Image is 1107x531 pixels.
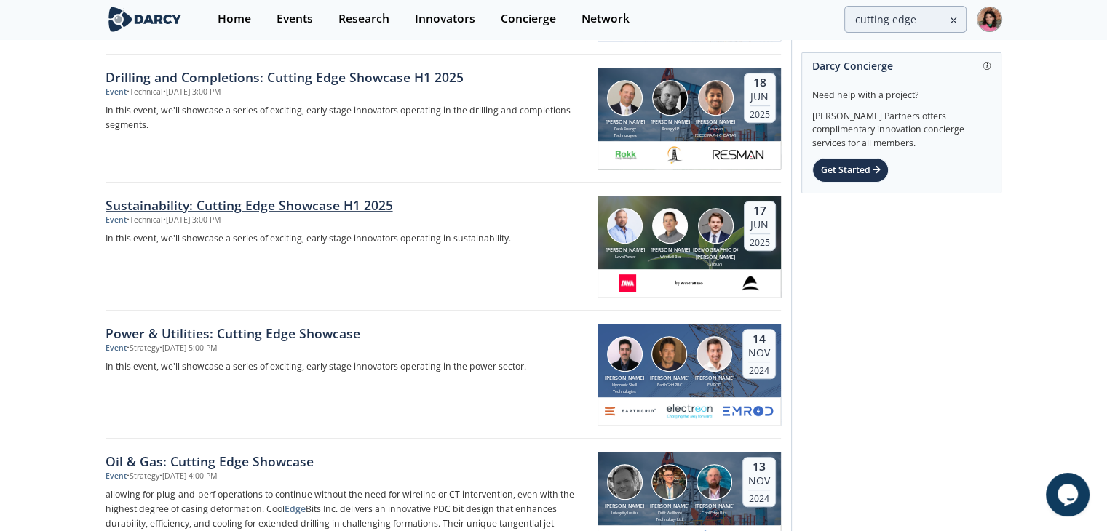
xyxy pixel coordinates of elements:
div: Event [106,87,127,98]
img: 90c0ad1b-d1c8-456f-a821-95cef8172a3b [742,274,760,292]
div: Darcy Concierge [812,53,991,79]
div: Get Started [812,158,889,183]
div: Home [218,13,251,25]
iframe: chat widget [1046,473,1092,516]
div: Events [277,13,313,25]
div: [PERSON_NAME] [648,119,693,127]
div: Integrity Insitu [603,510,648,516]
img: Troy Helming [651,336,687,372]
div: Jun [750,90,770,103]
img: 6e9d54f7-2a76-48a9-99d4-c0b00b20e9ba [619,274,637,292]
img: Partho Giri [698,80,734,116]
div: Nov [748,346,770,359]
strong: Edge [285,503,306,515]
img: a717a998-965e-4eb3-b684-6f1176d92a82 [664,402,715,420]
img: d137f56c-6b4a-47a9-924a-a240c48e401f [666,146,684,164]
div: Event [106,343,127,354]
img: Doron Tamir [607,208,643,244]
div: 13 [748,460,770,474]
div: [PERSON_NAME] [603,247,648,255]
div: [PERSON_NAME] [647,503,692,511]
div: • Strategy • [DATE] 4:00 PM [127,471,217,482]
div: [PERSON_NAME] [647,375,692,383]
div: [PERSON_NAME] [603,503,648,511]
img: Dan Themig [607,80,643,116]
div: 18 [750,76,770,90]
div: Innovators [415,13,475,25]
div: Windfall Bio [648,254,693,260]
div: Sustainability: Cutting Edge Showcase H1 2025 [106,196,587,215]
div: [PERSON_NAME] [648,247,693,255]
img: Profile [977,7,1002,32]
img: Cory Fehr [607,464,643,500]
div: Energy IP [648,126,693,132]
div: Need help with a project? [812,79,991,102]
div: [PERSON_NAME] [692,503,737,511]
div: Rokk Energy Technologies [603,126,648,138]
div: Drift Wellbore Technology Ltd. [647,510,692,522]
div: Event [106,215,127,226]
p: In this event, we'll showcase a series of exciting, early stage innovators operating in the drill... [106,103,587,132]
div: 14 [748,332,770,346]
div: Nov [748,474,770,487]
div: [PERSON_NAME] [692,375,737,383]
p: In this event, we'll showcase a series of exciting, early stage innovators operating in the power... [106,359,587,374]
div: Oil & Gas: Cutting Edge Showcase [106,452,587,471]
div: [PERSON_NAME] [603,119,648,127]
p: allowing for plug-and-perf operations to continue without the need for wireline or CT interventio... [106,487,587,531]
img: ed7978d2-592a-4c41-b109-d80e2e9c2a38 [723,402,774,420]
div: [PERSON_NAME] [693,119,738,127]
div: [PERSON_NAME] [603,375,648,383]
div: Concierge [501,13,556,25]
img: Ben Silverman [607,336,643,372]
div: • Technical • [DATE] 3:00 PM [127,87,221,98]
img: information.svg [983,62,991,70]
p: In this event, we'll showcase a series of exciting, early stage innovators operating in sustainab... [106,231,587,246]
a: Power & Utilities: Cutting Edge Showcase Event •Strategy•[DATE] 5:00 PM In this event, we'll show... [106,311,781,439]
div: Resman [GEOGRAPHIC_DATA] [693,126,738,138]
div: EMROD [692,382,737,388]
div: Research [338,13,389,25]
img: Andrew Buzinsky [651,464,687,500]
img: 9397f3c6-0d3d-44c3-8f86-bb4726a3d224 [672,274,706,292]
div: [DEMOGRAPHIC_DATA][PERSON_NAME] [693,247,738,262]
div: Drilling and Completions: Cutting Edge Showcase H1 2025 [106,68,587,87]
a: Sustainability: Cutting Edge Showcase H1 2025 Event •Technical•[DATE] 3:00 PM In this event, we'l... [106,183,781,311]
img: Vasili Borissov [697,464,732,500]
a: Drilling and Completions: Cutting Edge Showcase H1 2025 Event •Technical•[DATE] 3:00 PM In this e... [106,55,781,183]
img: Josh Silverman [652,208,688,244]
div: Event [106,471,127,482]
img: 550fe4b7-ca22-4ef2-b704-6824e271b886 [614,146,638,164]
div: 2024 [748,490,770,504]
div: • Strategy • [DATE] 5:00 PM [127,343,217,354]
div: AIRMO [693,262,738,268]
img: Rick Hodgson [697,336,732,372]
div: 17 [750,204,770,218]
img: 1649164870071-resman%20logo.png [713,146,763,164]
div: 2025 [750,105,770,120]
img: 9a4ec817-975e-4254-9e13-888d5b71a041 [605,402,656,420]
div: 2024 [748,362,770,376]
div: 2025 [750,233,770,248]
div: Jun [750,218,770,231]
div: • Technical • [DATE] 3:00 PM [127,215,221,226]
div: Hydronic Shell Technologies [603,382,648,394]
div: Power & Utilities: Cutting Edge Showcase [106,324,587,343]
div: EarthGrid PBC [647,382,692,388]
div: Cool Edge Bits [692,510,737,516]
img: Christian Burmeister [698,208,734,244]
div: Lava Power [603,254,648,260]
img: logo-wide.svg [106,7,185,32]
img: Steve Wehrenberg [652,80,688,116]
div: Network [582,13,630,25]
input: Advanced Search [844,6,967,33]
div: [PERSON_NAME] Partners offers complimentary innovation concierge services for all members. [812,102,991,150]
